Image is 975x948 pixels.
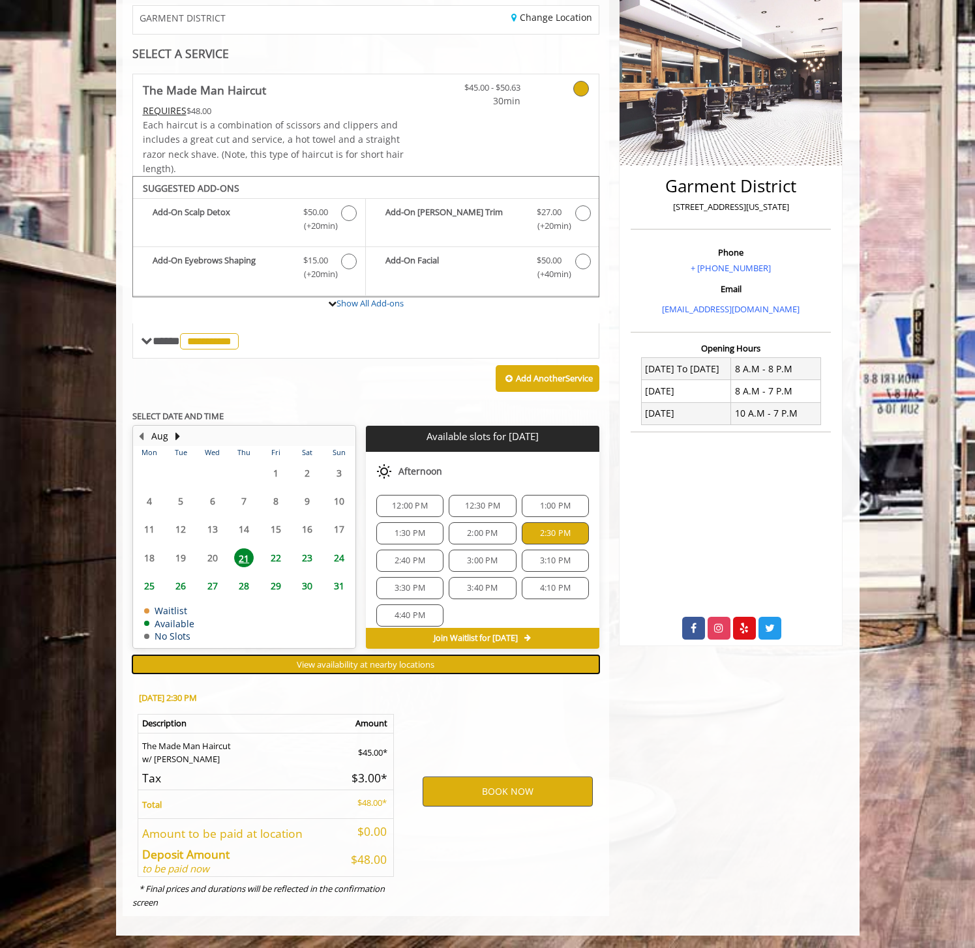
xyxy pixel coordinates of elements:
span: 30 [297,576,317,595]
div: 4:10 PM [522,577,589,599]
div: 3:40 PM [449,577,516,599]
i: * Final prices and durations will be reflected in the confirmation screen [132,883,385,908]
h3: Phone [634,248,828,257]
td: 8 A.M - 7 P.M [731,380,821,402]
b: Description [142,717,187,729]
span: Join Waitlist for [DATE] [434,633,518,644]
a: Show All Add-ons [337,297,404,309]
th: Sat [292,446,323,459]
span: 3:30 PM [395,583,425,593]
span: (+20min ) [530,219,568,233]
span: 25 [140,576,159,595]
span: 29 [266,576,286,595]
label: Add-On Facial [372,254,592,284]
span: This service needs some Advance to be paid before we block your appointment [143,104,187,117]
th: Mon [134,446,165,459]
td: Select day30 [292,572,323,600]
span: 1:30 PM [395,528,425,539]
a: + [PHONE_NUMBER] [691,262,771,274]
div: 1:00 PM [522,495,589,517]
span: $15.00 [303,254,328,267]
span: (+20min ) [296,219,335,233]
b: Add-On [PERSON_NAME] Trim [385,205,524,233]
label: Add-On Eyebrows Shaping [140,254,359,284]
span: 12:30 PM [465,501,501,511]
div: The Made Man Haircut Add-onS [132,176,600,297]
span: 3:00 PM [467,555,498,566]
div: 2:00 PM [449,522,516,544]
td: $45.00* [338,733,394,766]
td: Select day27 [196,572,228,600]
a: $45.00 - $50.63 [443,74,520,109]
button: Previous Month [136,429,147,443]
th: Tue [165,446,196,459]
a: Change Location [511,11,592,23]
span: Each haircut is a combination of scissors and clippers and includes a great cut and service, a ho... [143,119,404,175]
button: BOOK NOW [423,777,593,807]
td: 10 A.M - 7 P.M [731,402,821,424]
p: [STREET_ADDRESS][US_STATE] [634,200,828,214]
label: Add-On Scalp Detox [140,205,359,236]
td: [DATE] [641,402,731,424]
span: 2:00 PM [467,528,498,539]
h2: Garment District [634,177,828,196]
td: [DATE] To [DATE] [641,358,731,380]
td: Available [144,619,194,629]
button: View availability at nearby locations [132,655,600,674]
h5: $3.00* [342,772,387,784]
button: Aug [151,429,168,443]
b: Amount [355,717,387,729]
span: 4:10 PM [540,583,571,593]
td: Select day28 [228,572,260,600]
span: 4:40 PM [395,610,425,621]
h5: $0.00 [342,825,387,838]
div: 2:40 PM [376,550,443,572]
span: 1:00 PM [540,501,571,511]
img: afternoon slots [376,464,392,479]
td: [DATE] [641,380,731,402]
b: SELECT DATE AND TIME [132,410,224,422]
span: 31 [329,576,349,595]
td: Select day25 [134,572,165,600]
b: Deposit Amount [142,846,230,862]
b: SUGGESTED ADD-ONS [143,182,239,194]
a: [EMAIL_ADDRESS][DOMAIN_NAME] [662,303,800,315]
div: 3:00 PM [449,550,516,572]
span: 24 [329,548,349,567]
div: 3:30 PM [376,577,443,599]
div: 1:30 PM [376,522,443,544]
th: Sun [323,446,355,459]
div: 12:00 PM [376,495,443,517]
th: Thu [228,446,260,459]
span: Afternoon [398,466,442,477]
h3: Email [634,284,828,293]
div: 12:30 PM [449,495,516,517]
span: 27 [203,576,222,595]
label: Add-On Beard Trim [372,205,592,236]
span: $27.00 [537,205,562,219]
b: Add-On Scalp Detox [153,205,290,233]
span: 2:30 PM [540,528,571,539]
td: Select day24 [323,543,355,571]
td: Select day31 [323,572,355,600]
b: [DATE] 2:30 PM [139,692,197,704]
h5: $48.00 [342,853,387,866]
b: The Made Man Haircut [143,81,266,99]
h5: Amount to be paid at location [142,827,333,840]
span: 30min [443,94,520,108]
th: Wed [196,446,228,459]
b: Add-On Eyebrows Shaping [153,254,290,281]
span: (+40min ) [530,267,568,281]
span: 22 [266,548,286,567]
p: $48.00* [342,796,387,810]
p: Available slots for [DATE] [371,431,594,442]
div: SELECT A SERVICE [132,48,600,60]
button: Add AnotherService [496,365,599,393]
h5: Tax [142,772,333,784]
td: Select day29 [260,572,291,600]
div: $48.00 [143,104,405,118]
th: Fri [260,446,291,459]
span: 28 [234,576,254,595]
td: 8 A.M - 8 P.M [731,358,821,380]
